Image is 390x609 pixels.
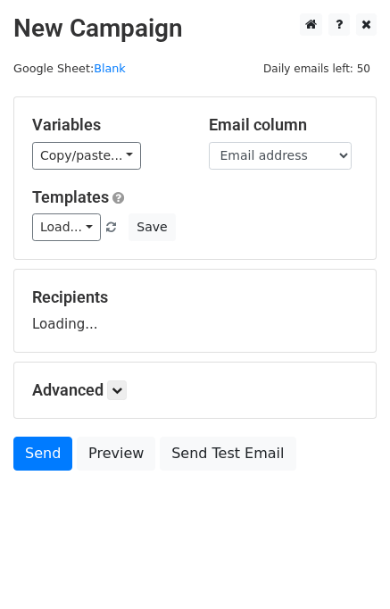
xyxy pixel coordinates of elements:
[257,59,377,79] span: Daily emails left: 50
[32,288,358,334] div: Loading...
[257,62,377,75] a: Daily emails left: 50
[13,13,377,44] h2: New Campaign
[129,213,175,241] button: Save
[209,115,359,135] h5: Email column
[77,437,155,471] a: Preview
[160,437,295,471] a: Send Test Email
[13,437,72,471] a: Send
[32,380,358,400] h5: Advanced
[32,142,141,170] a: Copy/paste...
[32,288,358,307] h5: Recipients
[32,213,101,241] a: Load...
[13,62,126,75] small: Google Sheet:
[32,188,109,206] a: Templates
[32,115,182,135] h5: Variables
[94,62,126,75] a: Blank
